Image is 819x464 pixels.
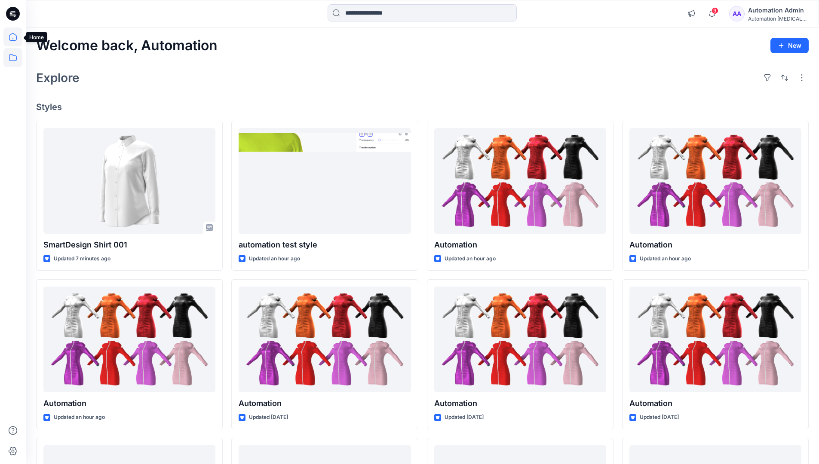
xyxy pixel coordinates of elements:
[434,128,606,234] a: Automation
[43,287,215,393] a: Automation
[640,413,679,422] p: Updated [DATE]
[748,15,808,22] div: Automation [MEDICAL_DATA]...
[36,38,218,54] h2: Welcome back, Automation
[434,287,606,393] a: Automation
[629,128,801,234] a: Automation
[54,254,110,263] p: Updated 7 minutes ago
[249,254,300,263] p: Updated an hour ago
[43,397,215,409] p: Automation
[629,287,801,393] a: Automation
[770,38,809,53] button: New
[239,239,411,251] p: automation test style
[249,413,288,422] p: Updated [DATE]
[43,128,215,234] a: SmartDesign Shirt 001
[54,413,105,422] p: Updated an hour ago
[434,397,606,409] p: Automation
[729,6,745,21] div: AA
[239,287,411,393] a: Automation
[640,254,691,263] p: Updated an hour ago
[445,254,496,263] p: Updated an hour ago
[239,128,411,234] a: automation test style
[434,239,606,251] p: Automation
[43,239,215,251] p: SmartDesign Shirt 001
[748,5,808,15] div: Automation Admin
[36,102,809,112] h4: Styles
[36,71,80,85] h2: Explore
[629,239,801,251] p: Automation
[239,397,411,409] p: Automation
[445,413,484,422] p: Updated [DATE]
[629,397,801,409] p: Automation
[712,7,718,14] span: 9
